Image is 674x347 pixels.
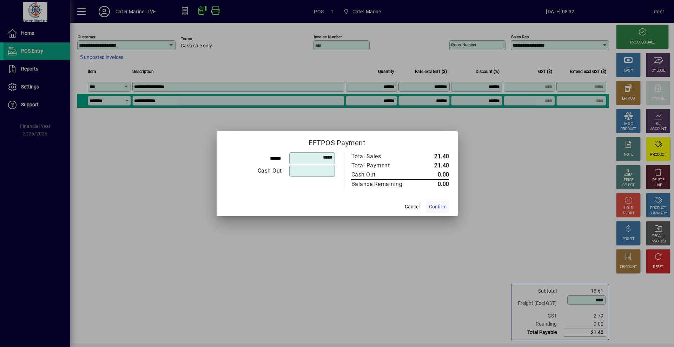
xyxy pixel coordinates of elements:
[417,179,449,189] td: 0.00
[351,171,410,179] div: Cash Out
[217,131,458,152] h2: EFTPOS Payment
[426,201,449,213] button: Confirm
[225,167,282,175] div: Cash Out
[351,180,410,188] div: Balance Remaining
[417,170,449,180] td: 0.00
[351,161,417,170] td: Total Payment
[351,152,417,161] td: Total Sales
[429,203,447,211] span: Confirm
[417,161,449,170] td: 21.40
[405,203,419,211] span: Cancel
[417,152,449,161] td: 21.40
[401,201,423,213] button: Cancel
